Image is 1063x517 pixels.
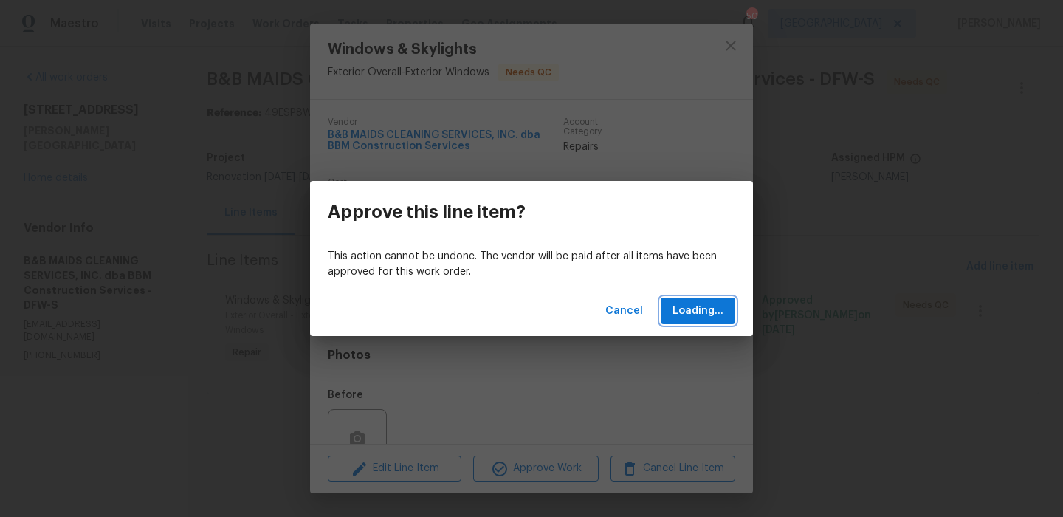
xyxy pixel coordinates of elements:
[599,298,649,325] button: Cancel
[328,202,526,222] h3: Approve this line item?
[661,298,735,325] button: Loading...
[672,302,723,321] span: Loading...
[328,249,735,280] p: This action cannot be undone. The vendor will be paid after all items have been approved for this...
[605,302,643,321] span: Cancel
